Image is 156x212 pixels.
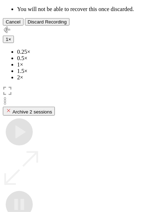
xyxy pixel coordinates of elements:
li: 0.25× [17,49,153,55]
button: Archive 2 sessions [3,107,55,116]
button: Cancel [3,18,24,26]
button: 1× [3,36,14,43]
li: 0.5× [17,55,153,62]
div: Archive 2 sessions [6,108,52,115]
span: 1 [6,37,8,42]
li: You will not be able to recover this once discarded. [17,6,153,12]
li: 1× [17,62,153,68]
li: 2× [17,74,153,81]
button: Discard Recording [25,18,70,26]
li: 1.5× [17,68,153,74]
